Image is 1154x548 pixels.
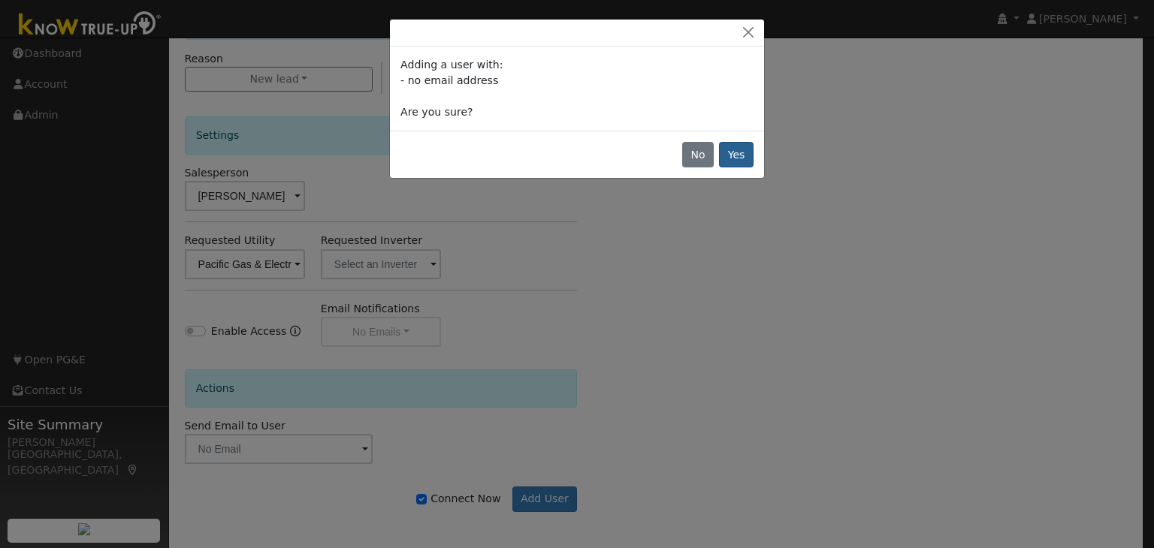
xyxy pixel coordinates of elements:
button: Close [738,25,759,41]
span: Are you sure? [400,106,473,118]
button: Yes [719,142,754,167]
span: Adding a user with: [400,59,503,71]
span: - no email address [400,74,498,86]
button: No [682,142,714,167]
